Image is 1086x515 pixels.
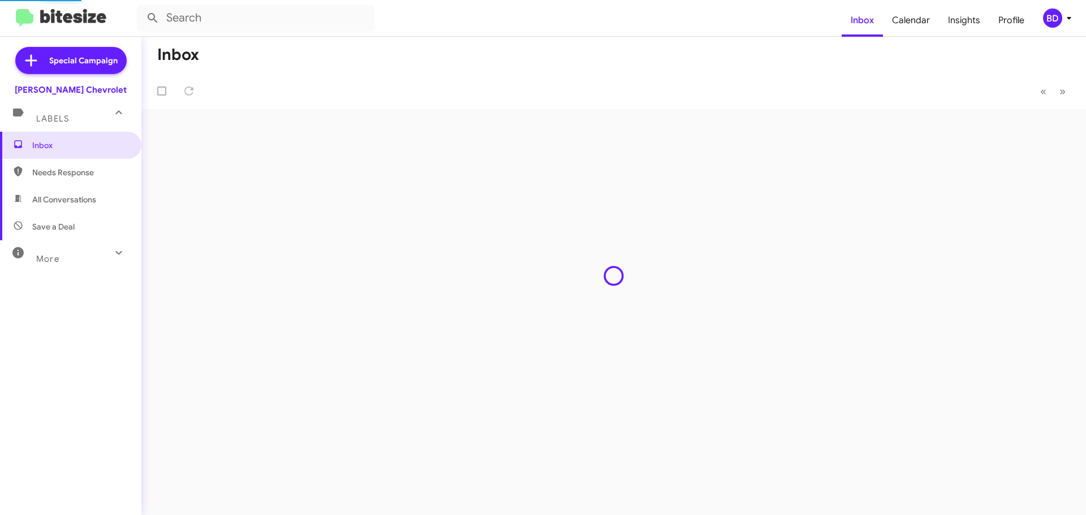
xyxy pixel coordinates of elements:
span: « [1040,84,1046,98]
input: Search [137,5,374,32]
a: Inbox [842,4,883,37]
span: Inbox [32,140,128,151]
span: More [36,254,59,264]
a: Special Campaign [15,47,127,74]
span: Save a Deal [32,221,75,232]
a: Profile [989,4,1033,37]
div: BD [1043,8,1062,28]
span: » [1059,84,1066,98]
h1: Inbox [157,46,199,64]
span: All Conversations [32,194,96,205]
span: Needs Response [32,167,128,178]
button: Next [1053,80,1072,103]
a: Calendar [883,4,939,37]
nav: Page navigation example [1034,80,1072,103]
div: [PERSON_NAME] Chevrolet [15,84,127,96]
span: Labels [36,114,69,124]
button: Previous [1033,80,1053,103]
a: Insights [939,4,989,37]
span: Special Campaign [49,55,118,66]
button: BD [1033,8,1074,28]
